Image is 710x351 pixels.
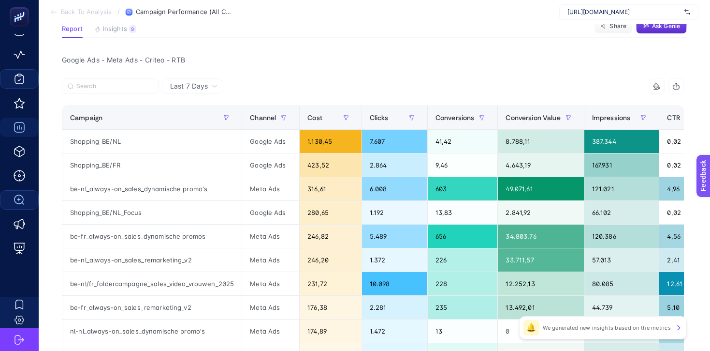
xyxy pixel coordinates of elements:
[300,320,361,343] div: 174,89
[242,153,299,177] div: Google Ads
[242,225,299,248] div: Meta Ads
[659,248,703,272] div: 2,41
[667,114,680,122] span: CTR
[362,296,427,319] div: 2.281
[242,177,299,200] div: Meta Ads
[300,225,361,248] div: 246,82
[584,272,659,295] div: 80.085
[117,8,120,15] span: /
[62,201,242,224] div: Shopping_BE/NL_Focus
[584,296,659,319] div: 44.739
[498,248,583,272] div: 33.711,57
[370,114,389,122] span: Clicks
[70,114,102,122] span: Campaign
[428,130,498,153] div: 41,42
[62,130,242,153] div: Shopping_BE/NL
[129,25,136,33] div: 9
[584,201,659,224] div: 66.102
[428,272,498,295] div: 228
[543,324,671,332] p: We generated new insights based on the metrics
[103,25,127,33] span: Insights
[435,114,475,122] span: Conversions
[62,225,242,248] div: be-fr_always-on_sales_dynamische promos
[498,153,583,177] div: 4.643,19
[307,114,322,122] span: Cost
[498,272,583,295] div: 12.252,13
[61,8,112,16] span: Back To Analysis
[684,7,690,17] img: svg%3e
[362,272,427,295] div: 10.098
[300,272,361,295] div: 231,72
[242,201,299,224] div: Google Ads
[498,296,583,319] div: 13.492,01
[62,296,242,319] div: be-fr_always-on_sales_remarketing_v2
[659,296,703,319] div: 5,10
[498,177,583,200] div: 49.071,61
[652,22,680,30] span: Ask Genie
[362,130,427,153] div: 7.607
[659,177,703,200] div: 4,96
[498,225,583,248] div: 34.803,76
[567,8,681,16] span: [URL][DOMAIN_NAME]
[242,130,299,153] div: Google Ads
[428,201,498,224] div: 13,83
[584,248,659,272] div: 57.013
[242,248,299,272] div: Meta Ads
[659,153,703,177] div: 0,02
[362,225,427,248] div: 5.489
[62,153,242,177] div: Shopping_BE/FR
[498,130,583,153] div: 8.788,11
[592,114,631,122] span: Impressions
[609,22,626,30] span: Share
[498,320,583,343] div: 0
[362,177,427,200] div: 6.008
[428,225,498,248] div: 656
[300,201,361,224] div: 280,65
[584,225,659,248] div: 120.386
[659,272,703,295] div: 12,61
[62,320,242,343] div: nl-nl_always-on_sales_dynamische promo's
[428,153,498,177] div: 9,46
[300,130,361,153] div: 1.130,45
[362,248,427,272] div: 1.372
[136,8,232,16] span: Campaign Performance (All Channel)
[362,153,427,177] div: 2.864
[6,3,37,11] span: Feedback
[170,81,208,91] span: Last 7 Days
[62,25,83,33] span: Report
[62,248,242,272] div: be-nl_always-on_sales_remarketing_v2
[584,153,659,177] div: 167.931
[242,320,299,343] div: Meta Ads
[362,320,427,343] div: 1.472
[659,130,703,153] div: 0,02
[300,296,361,319] div: 176,38
[300,153,361,177] div: 423,52
[584,130,659,153] div: 387.344
[498,201,583,224] div: 2.841,92
[428,296,498,319] div: 235
[523,320,539,336] div: 🔔
[76,83,153,90] input: Search
[62,177,242,200] div: be-nl_always-on_sales_dynamische promo's
[659,225,703,248] div: 4,56
[428,248,498,272] div: 226
[300,177,361,200] div: 316,61
[54,53,692,67] div: Google Ads - Meta Ads - Criteo - RTB
[242,296,299,319] div: Meta Ads
[428,320,498,343] div: 13
[594,18,632,34] button: Share
[242,272,299,295] div: Meta Ads
[250,114,276,122] span: Channel
[300,248,361,272] div: 246,20
[362,201,427,224] div: 1.192
[659,201,703,224] div: 0,02
[584,177,659,200] div: 121.021
[506,114,560,122] span: Conversion Value
[428,177,498,200] div: 603
[62,272,242,295] div: be-nl/fr_foldercampagne_sales_video_vrouwen_2025
[636,18,687,34] button: Ask Genie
